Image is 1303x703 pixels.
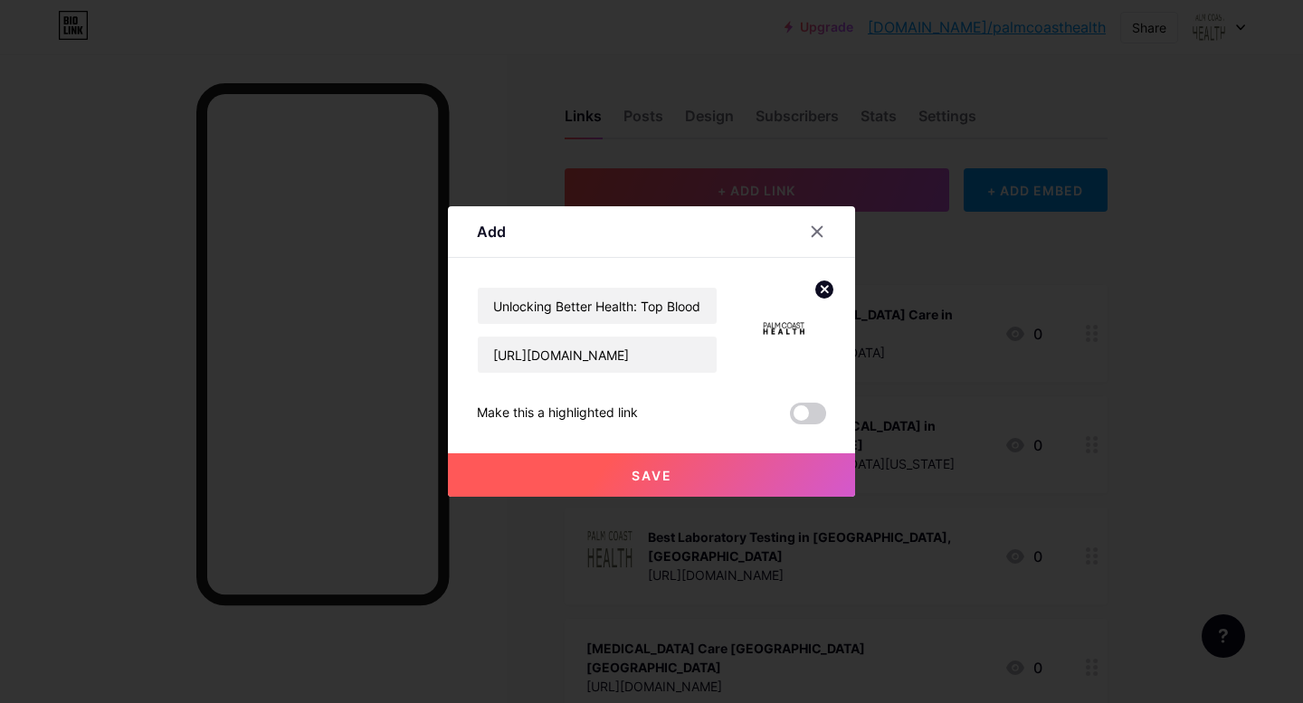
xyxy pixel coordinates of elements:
[478,288,717,324] input: Title
[477,403,638,424] div: Make this a highlighted link
[448,453,855,497] button: Save
[477,221,506,242] div: Add
[739,287,826,374] img: link_thumbnail
[632,468,672,483] span: Save
[478,337,717,373] input: URL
